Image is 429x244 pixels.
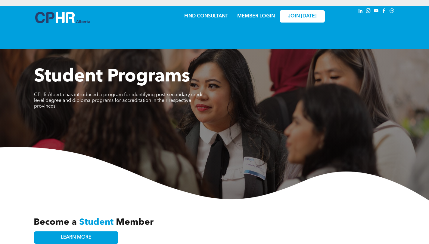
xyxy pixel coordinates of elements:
span: LEARN MORE [61,235,91,240]
a: LEARN MORE [34,231,118,244]
a: JOIN [DATE] [280,10,325,23]
a: Social network [389,8,395,16]
a: MEMBER LOGIN [237,14,275,19]
span: Member [116,218,154,227]
span: CPHR Alberta has introduced a program for identifying post-secondary credit-level degree and dipl... [34,93,205,109]
a: facebook [381,8,387,16]
span: Become a [34,218,77,227]
span: Student Programs [34,68,190,86]
a: linkedin [357,8,364,16]
span: JOIN [DATE] [288,14,316,19]
img: A blue and white logo for cp alberta [35,12,90,23]
span: Student [79,218,113,227]
a: youtube [373,8,380,16]
a: instagram [365,8,372,16]
a: FIND CONSULTANT [184,14,228,19]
